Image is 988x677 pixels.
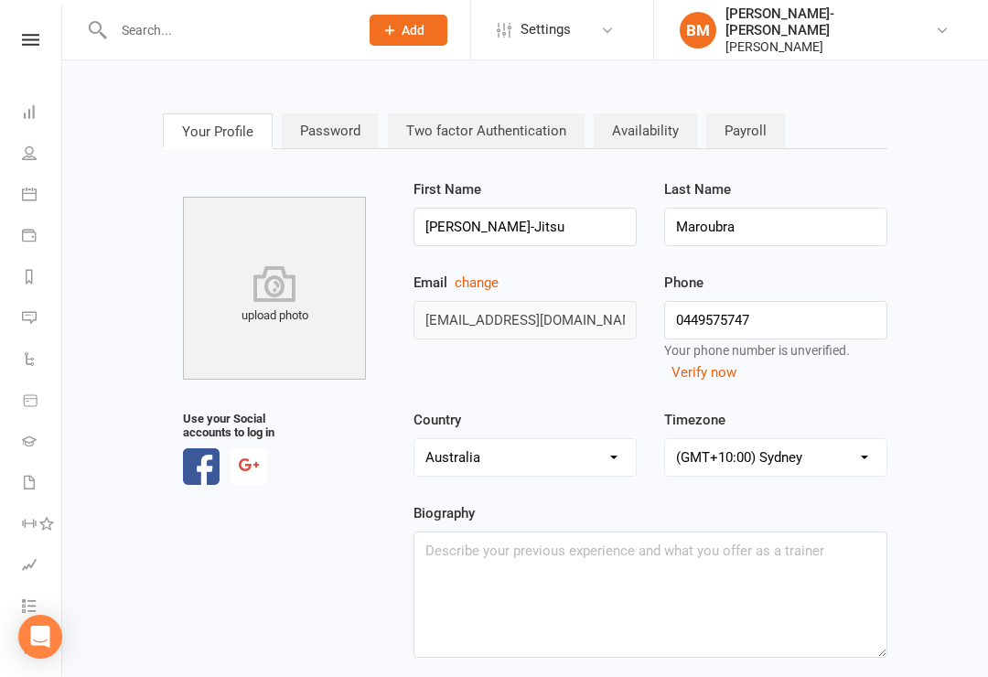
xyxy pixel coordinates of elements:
a: Assessments [22,546,63,587]
div: Open Intercom Messenger [18,615,62,659]
a: Two factor Authentication [388,113,585,148]
label: Email [413,272,637,294]
a: Product Sales [22,381,63,423]
button: Add [370,15,447,46]
a: Reports [22,258,63,299]
a: Your Profile [163,113,273,148]
a: Calendar [22,176,63,217]
span: Your phone number is unverified. [664,343,850,358]
label: Phone [664,272,887,294]
label: First Name [413,178,481,200]
label: Country [413,409,461,431]
input: Search... [108,17,346,43]
div: upload photo [183,265,366,326]
input: Last Name [664,208,887,246]
button: Email [455,272,499,294]
a: Payroll [706,113,785,148]
button: Verify now [671,361,736,383]
div: [PERSON_NAME]-[PERSON_NAME] [725,5,935,38]
div: [PERSON_NAME] [725,38,935,55]
input: First Name [413,208,637,246]
img: source_google-3f8834fd4d8f2e2c8e010cc110e0734a99680496d2aa6f3f9e0e39c75036197d.svg [239,458,259,471]
a: Dashboard [22,93,63,134]
label: Last Name [664,178,731,200]
div: BM [680,12,716,48]
label: Timezone [664,409,725,431]
span: Add [402,23,424,38]
label: Biography [413,502,475,524]
strong: Use your Social accounts to log in [183,412,284,439]
a: Password [282,113,379,148]
span: Settings [521,9,571,50]
a: Payments [22,217,63,258]
a: People [22,134,63,176]
a: Availability [594,113,697,148]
